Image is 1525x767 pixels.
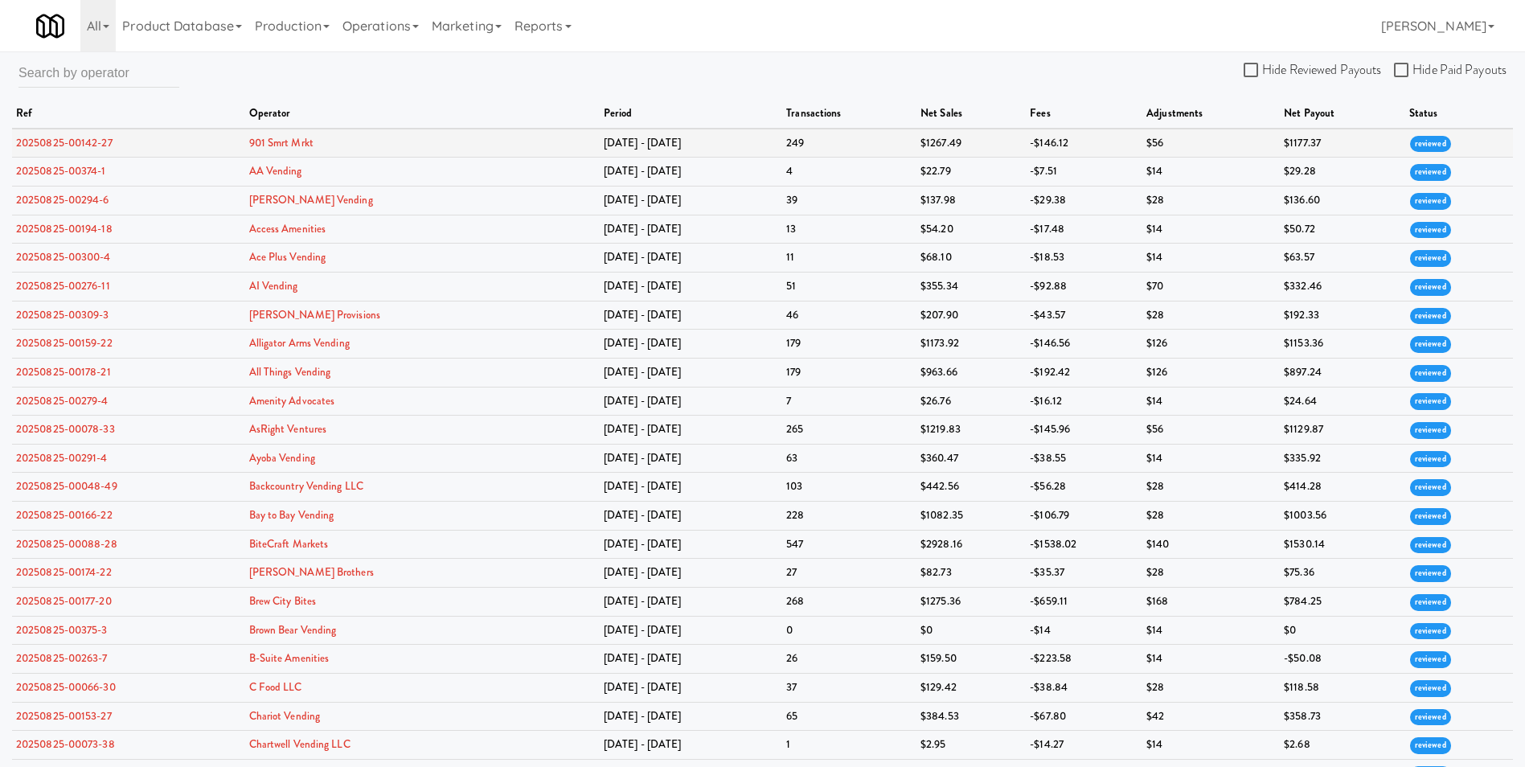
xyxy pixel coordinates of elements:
[16,135,113,150] a: 20250825-00142-27
[1280,616,1405,645] td: $0
[1142,731,1280,760] td: $14
[16,249,111,265] a: 20250825-00300-4
[1394,58,1507,82] label: Hide Paid Payouts
[1280,186,1405,215] td: $136.60
[782,358,916,387] td: 179
[1280,731,1405,760] td: $2.68
[1410,623,1451,640] span: reviewed
[249,192,373,207] a: [PERSON_NAME] Vending
[1280,387,1405,416] td: $24.64
[782,129,916,158] td: 249
[249,736,351,752] a: Chartwell Vending LLC
[249,593,317,609] a: Brew City Bites
[600,588,782,617] td: [DATE] - [DATE]
[1026,702,1142,731] td: -$67.80
[16,393,109,408] a: 20250825-00279-4
[1410,193,1451,210] span: reviewed
[916,502,1026,531] td: $1082.35
[1026,559,1142,588] td: -$35.37
[600,330,782,359] td: [DATE] - [DATE]
[916,416,1026,445] td: $1219.83
[1142,530,1280,559] td: $140
[1142,616,1280,645] td: $14
[916,272,1026,301] td: $355.34
[600,158,782,187] td: [DATE] - [DATE]
[1410,451,1451,468] span: reviewed
[16,736,115,752] a: 20250825-00073-38
[1026,416,1142,445] td: -$145.96
[782,416,916,445] td: 265
[249,650,330,666] a: B-Suite Amenities
[916,358,1026,387] td: $963.66
[916,129,1026,158] td: $1267.49
[1142,272,1280,301] td: $70
[782,559,916,588] td: 27
[782,530,916,559] td: 547
[1026,588,1142,617] td: -$659.11
[1410,737,1451,754] span: reviewed
[916,301,1026,330] td: $207.90
[1410,279,1451,296] span: reviewed
[782,616,916,645] td: 0
[1026,215,1142,244] td: -$17.48
[1142,186,1280,215] td: $28
[782,702,916,731] td: 65
[249,393,335,408] a: Amenity Advocates
[1410,365,1451,382] span: reviewed
[1280,215,1405,244] td: $50.72
[1410,393,1451,410] span: reviewed
[1280,559,1405,588] td: $75.36
[600,473,782,502] td: [DATE] - [DATE]
[249,163,302,178] a: AA Vending
[1026,129,1142,158] td: -$146.12
[36,12,64,40] img: Micromart
[16,564,112,580] a: 20250825-00174-22
[916,387,1026,416] td: $26.76
[1026,100,1142,129] th: fees
[916,100,1026,129] th: net sales
[1026,301,1142,330] td: -$43.57
[1244,58,1381,82] label: Hide Reviewed Payouts
[16,650,108,666] a: 20250825-00263-7
[1142,416,1280,445] td: $56
[916,588,1026,617] td: $1275.36
[1026,358,1142,387] td: -$192.42
[600,358,782,387] td: [DATE] - [DATE]
[782,272,916,301] td: 51
[600,100,782,129] th: period
[600,616,782,645] td: [DATE] - [DATE]
[1026,530,1142,559] td: -$1538.02
[1410,537,1451,554] span: reviewed
[245,100,600,129] th: operator
[1410,336,1451,353] span: reviewed
[16,622,108,638] a: 20250825-00375-3
[12,100,245,129] th: ref
[1280,416,1405,445] td: $1129.87
[782,674,916,703] td: 37
[916,186,1026,215] td: $137.98
[1142,502,1280,531] td: $28
[600,674,782,703] td: [DATE] - [DATE]
[916,244,1026,273] td: $68.10
[1026,674,1142,703] td: -$38.84
[249,708,321,724] a: Chariot Vending
[249,421,327,437] a: AsRight Ventures
[1410,136,1451,153] span: reviewed
[916,645,1026,674] td: $159.50
[1410,308,1451,325] span: reviewed
[782,731,916,760] td: 1
[782,215,916,244] td: 13
[1410,479,1451,496] span: reviewed
[16,278,110,293] a: 20250825-00276-11
[1142,387,1280,416] td: $14
[1026,387,1142,416] td: -$16.12
[249,135,314,150] a: 901 Smrt Mrkt
[782,502,916,531] td: 228
[1410,250,1451,267] span: reviewed
[1280,645,1405,674] td: -$50.08
[16,478,117,494] a: 20250825-00048-49
[916,731,1026,760] td: $2.95
[1142,588,1280,617] td: $168
[1280,244,1405,273] td: $63.57
[782,473,916,502] td: 103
